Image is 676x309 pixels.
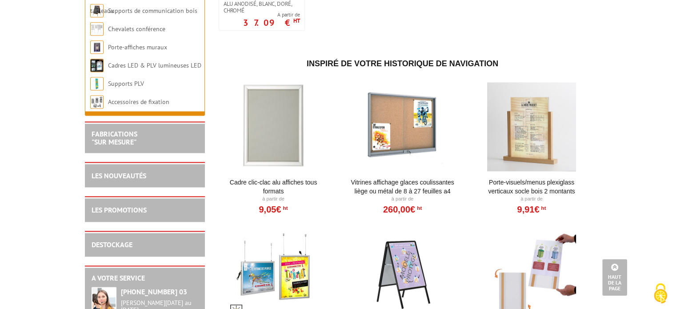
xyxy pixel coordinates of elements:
p: À partir de [477,196,587,203]
a: DESTOCKAGE [92,240,132,249]
a: Supports PLV [108,80,144,88]
sup: HT [539,205,546,211]
sup: HT [415,205,422,211]
a: Cadres LED & PLV lumineuses LED [108,61,201,69]
a: FABRICATIONS"Sur Mesure" [92,129,137,146]
img: Porte-affiches muraux [90,40,104,54]
a: 260,00€HT [383,207,422,212]
a: Cadre Clic-Clac Alu affiches tous formats [219,178,328,196]
img: Chevalets conférence [90,22,104,36]
p: À partir de [348,196,457,203]
p: 37.09 € [243,20,300,25]
a: Porte-Visuels/Menus Plexiglass Verticaux Socle Bois 2 Montants [477,178,587,196]
a: Accessoires de fixation [108,98,169,106]
button: Cookies (fenêtre modale) [645,279,676,309]
span: A partir de [243,11,300,18]
img: Supports PLV [90,77,104,90]
a: 9,91€HT [517,207,546,212]
a: LES PROMOTIONS [92,205,147,214]
img: Accessoires de fixation [90,95,104,108]
a: Vitrines affichage glaces coulissantes liège ou métal de 8 à 27 feuilles A4 [348,178,457,196]
p: À partir de [219,196,328,203]
span: Inspiré de votre historique de navigation [307,59,498,68]
sup: HT [293,17,300,24]
img: Cookies (fenêtre modale) [649,282,672,305]
a: Chevalets conférence [108,25,165,33]
a: Porte-affiches muraux [108,43,167,51]
img: Cadres LED & PLV lumineuses LED [90,59,104,72]
a: LES NOUVEAUTÉS [92,171,146,180]
h2: A votre service [92,274,198,282]
a: 9,05€HT [259,207,288,212]
strong: [PHONE_NUMBER] 03 [121,287,187,296]
sup: HT [281,205,288,211]
a: Haut de la page [602,259,627,296]
a: Supports de communication bois [108,7,197,15]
